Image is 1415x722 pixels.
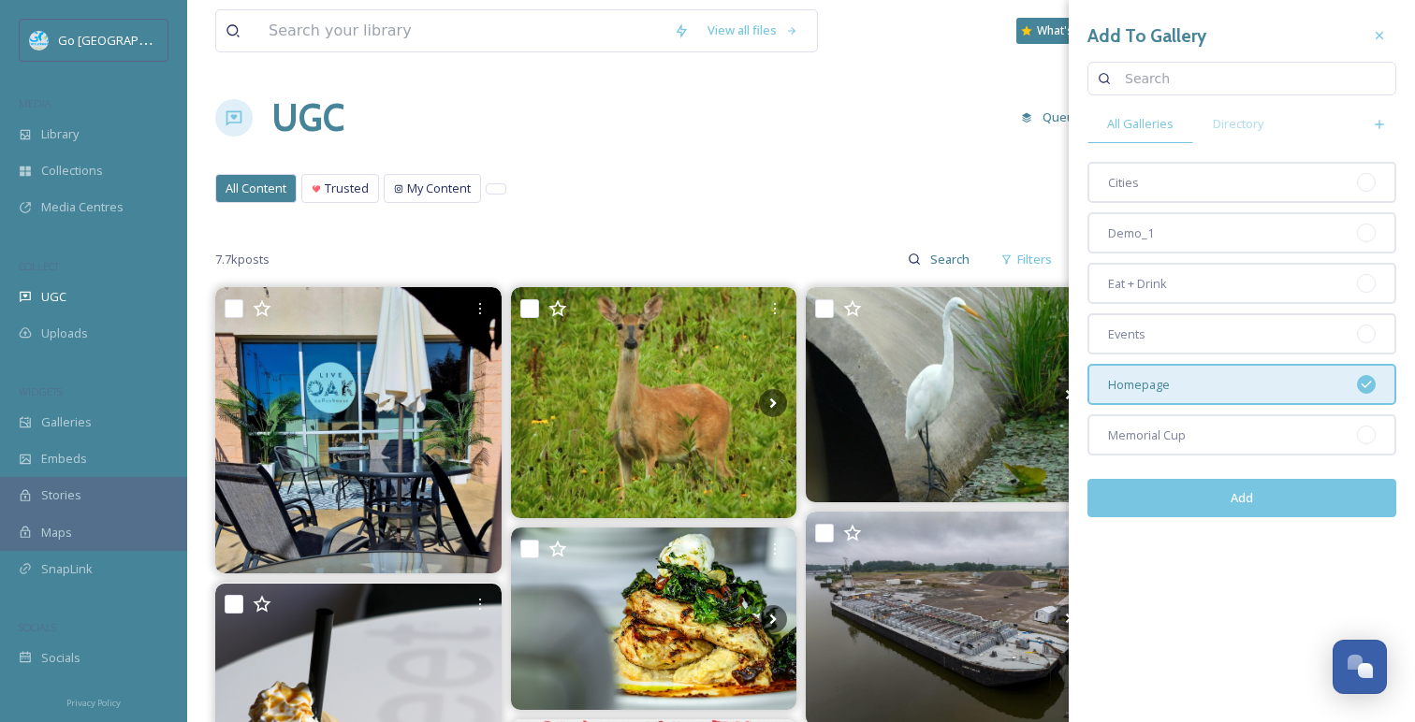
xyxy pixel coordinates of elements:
[215,251,270,268] span: 7.7k posts
[698,12,808,49] a: View all files
[325,180,369,197] span: Trusted
[19,96,51,110] span: MEDIA
[1108,174,1139,192] span: Cities
[41,325,88,342] span: Uploads
[806,287,1092,501] img: #birdswatching ##birds #naturephoto #birdphoto #saginaw #saginawmichigan #naturelovers #naturepho...
[215,287,502,573] img: 🌞 It's a beautiful day to enjoy your favorite Live Oak drink on the patio ⛱️
[1087,22,1206,50] h3: Add To Gallery
[41,450,87,468] span: Embeds
[30,31,49,50] img: GoGreatLogo_MISkies_RegionalTrails%20%281%29.png
[19,384,62,398] span: WIDGETS
[41,524,72,541] span: Maps
[1333,640,1387,694] button: Open Chat
[66,690,121,713] a: Privacy Policy
[1012,99,1108,136] a: Queued
[1213,115,1263,133] span: Directory
[1108,275,1167,293] span: Eat + Drink
[19,620,56,634] span: SOCIALS
[1016,18,1110,44] a: What's New
[271,90,344,146] a: UGC
[41,198,124,216] span: Media Centres
[1017,251,1052,268] span: Filters
[66,697,121,709] span: Privacy Policy
[511,527,797,710] img: A must at Gratzi ✨POLLO MOSTARDA✨ grilled chicken breast, cauliflower risotto, pancetta, Tuscan k...
[41,162,103,180] span: Collections
[41,649,80,667] span: Socials
[1107,115,1174,133] span: All Galleries
[226,180,286,197] span: All Content
[41,486,81,504] span: Stories
[259,10,664,51] input: Search your library
[41,288,66,306] span: UGC
[921,240,982,278] input: Search
[1108,224,1154,242] span: Demo_1
[41,125,79,143] span: Library
[1108,325,1145,343] span: Events
[58,31,197,49] span: Go [GEOGRAPHIC_DATA]
[1012,99,1099,136] button: Queued
[1108,426,1186,444] span: Memorial Cup
[511,287,797,517] img: #naturephotography #puremichigan #saginawmichigan #Saginaw #naturelove #birdswatching #naturephot...
[1116,60,1386,97] input: Search
[41,560,93,578] span: SnapLink
[407,180,471,197] span: My Content
[19,259,59,273] span: COLLECT
[41,413,92,431] span: Galleries
[1087,479,1396,517] button: Add
[1108,376,1170,394] span: Homepage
